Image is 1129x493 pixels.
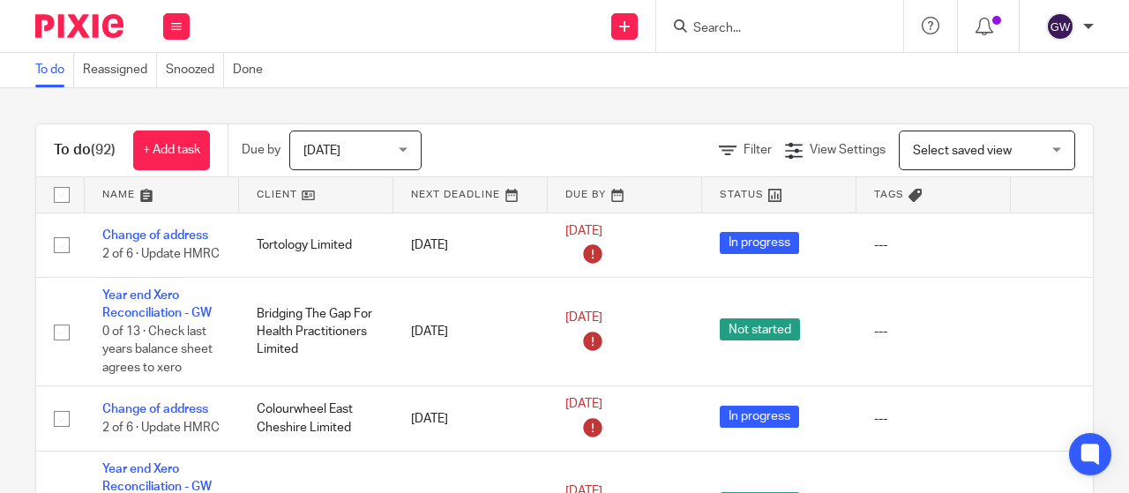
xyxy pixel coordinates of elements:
div: --- [874,323,993,340]
h1: To do [54,141,116,160]
span: View Settings [810,144,886,156]
p: Due by [242,141,280,159]
img: Pixie [35,14,123,38]
span: [DATE] [303,145,340,157]
a: To do [35,53,74,87]
span: Select saved view [913,145,1012,157]
span: [DATE] [565,311,602,324]
span: Tags [874,190,904,199]
input: Search [692,21,850,37]
td: [DATE] [393,386,548,452]
span: Filter [744,144,772,156]
span: [DATE] [565,399,602,411]
span: 2 of 6 · Update HMRC [102,422,220,434]
td: Tortology Limited [239,213,393,278]
td: Bridging The Gap For Health Practitioners Limited [239,278,393,386]
td: Colourwheel East Cheshire Limited [239,386,393,452]
a: Year end Xero Reconciliation - GW [102,289,212,319]
td: [DATE] [393,278,548,386]
span: 2 of 6 · Update HMRC [102,248,220,260]
a: Change of address [102,229,208,242]
td: [DATE] [393,213,548,278]
img: svg%3E [1046,12,1074,41]
a: Change of address [102,403,208,415]
a: Year end Xero Reconciliation - GW [102,463,212,493]
span: In progress [720,232,799,254]
span: In progress [720,406,799,428]
span: Not started [720,318,800,340]
a: Done [233,53,272,87]
span: 0 of 13 · Check last years balance sheet agrees to xero [102,325,213,374]
span: [DATE] [565,225,602,237]
a: Snoozed [166,53,224,87]
a: + Add task [133,131,210,170]
a: Reassigned [83,53,157,87]
div: --- [874,236,993,254]
span: (92) [91,143,116,157]
div: --- [874,410,993,428]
